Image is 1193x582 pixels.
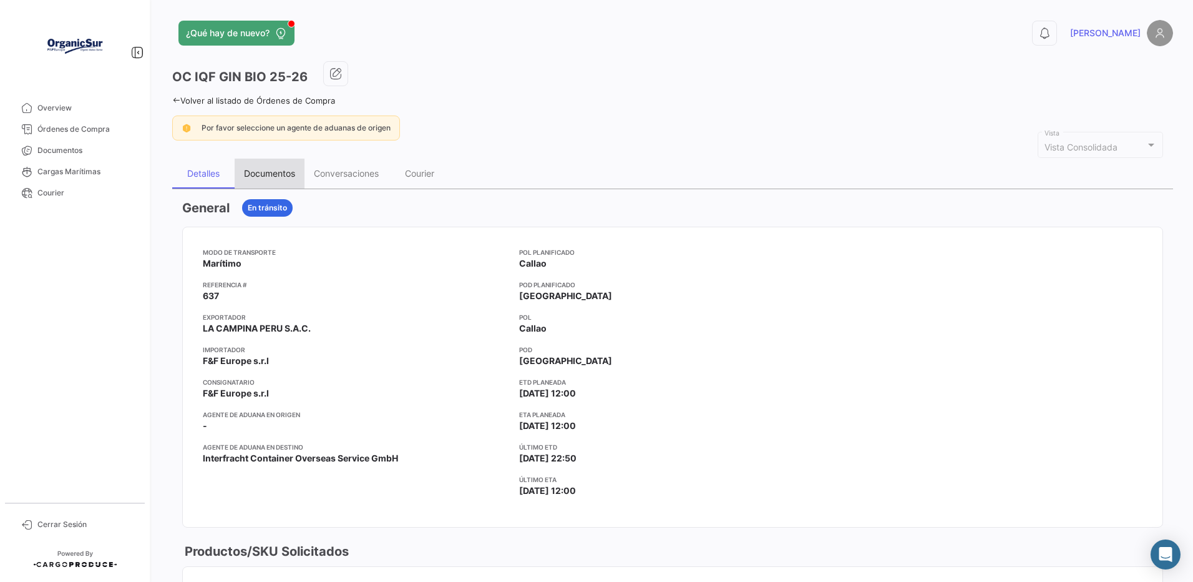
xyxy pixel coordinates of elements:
[203,442,509,452] app-card-info-title: Agente de Aduana en Destino
[37,187,135,199] span: Courier
[182,199,230,217] h3: General
[519,475,825,485] app-card-info-title: Último ETA
[37,166,135,177] span: Cargas Marítimas
[203,452,398,465] span: Interfracht Container Overseas Service GmbH
[10,97,140,119] a: Overview
[10,140,140,161] a: Documentos
[519,442,825,452] app-card-info-title: Último ETD
[203,312,509,322] app-card-info-title: Exportador
[203,322,311,335] span: LA CAMPINA PERU S.A.C.
[1147,20,1173,46] img: placeholder-user.png
[10,161,140,182] a: Cargas Marítimas
[203,280,509,290] app-card-info-title: Referencia #
[405,168,434,179] div: Courier
[10,119,140,140] a: Órdenes de Compra
[203,355,269,367] span: F&F Europe s.r.l
[203,257,241,270] span: Marítimo
[203,420,207,432] span: -
[519,345,825,355] app-card-info-title: POD
[248,202,287,214] span: En tránsito
[203,247,509,257] app-card-info-title: Modo de Transporte
[203,345,509,355] app-card-info-title: Importador
[37,519,135,530] span: Cerrar Sesión
[203,290,219,302] span: 637
[519,420,576,432] span: [DATE] 12:00
[178,21,295,46] button: ¿Qué hay de nuevo?
[182,543,349,560] h3: Productos/SKU Solicitados
[1151,540,1181,570] div: Abrir Intercom Messenger
[519,257,547,270] span: Callao
[203,410,509,420] app-card-info-title: Agente de Aduana en Origen
[172,96,335,106] a: Volver al listado de Órdenes de Compra
[37,145,135,156] span: Documentos
[519,452,577,465] span: [DATE] 22:50
[203,377,509,387] app-card-info-title: Consignatario
[519,410,825,420] app-card-info-title: ETA planeada
[519,322,547,335] span: Callao
[37,102,135,114] span: Overview
[10,182,140,204] a: Courier
[244,168,295,179] div: Documentos
[519,355,612,367] span: [GEOGRAPHIC_DATA]
[519,280,825,290] app-card-info-title: POD Planificado
[37,124,135,135] span: Órdenes de Compra
[519,312,825,322] app-card-info-title: POL
[519,387,576,400] span: [DATE] 12:00
[186,27,270,39] span: ¿Qué hay de nuevo?
[519,485,576,497] span: [DATE] 12:00
[187,168,220,179] div: Detalles
[172,68,308,86] h3: OC IQF GIN BIO 25-26
[519,290,612,302] span: [GEOGRAPHIC_DATA]
[203,387,269,400] span: F&F Europe s.r.l
[519,247,825,257] app-card-info-title: POL Planificado
[202,123,391,132] span: Por favor seleccione un agente de aduanas de origen
[314,168,379,179] div: Conversaciones
[44,15,106,77] img: Logo+OrganicSur.png
[519,377,825,387] app-card-info-title: ETD planeada
[1070,27,1141,39] span: [PERSON_NAME]
[1044,142,1118,152] mat-select-trigger: Vista Consolidada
